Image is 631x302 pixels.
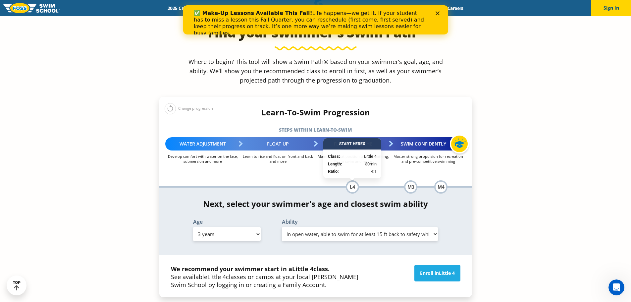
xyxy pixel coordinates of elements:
div: Flip to Breathe [316,137,391,151]
div: Swim Confidently [391,137,466,151]
strong: Length: [328,161,342,166]
p: See available classes or camps at your local [PERSON_NAME] Swim School by logging in or creating ... [171,265,362,289]
div: M4 [434,180,447,194]
p: Where to begin? This tool will show a Swim Path® based on your swimmer’s goal, age, and ability. ... [186,57,446,85]
label: Age [193,219,261,224]
span: X [363,142,365,146]
div: Float Up [240,137,316,151]
p: Learn to rise and float on front and back and more [240,154,316,164]
span: Little 4 [439,270,455,276]
a: About [PERSON_NAME] [289,5,351,11]
strong: We recommend your swimmer start in a class. [171,265,330,273]
div: M3 [404,180,417,194]
iframe: Intercom live chat [608,279,624,295]
span: 30min [365,161,377,167]
p: Master strong propulsion for recreation and pre-competitive swimming [391,154,466,164]
a: Swim Like [PERSON_NAME] [351,5,421,11]
p: Develop comfort with water on the face, submersion and more [165,154,240,164]
iframe: Intercom live chat banner [183,5,448,34]
div: Close [252,6,259,10]
p: Maintain a float position while breathing, flip to swim and more [316,154,391,164]
h5: Steps within Learn-to-Swim [159,125,472,135]
a: Careers [442,5,469,11]
a: Enroll inLittle 4 [414,265,460,281]
label: Ability [282,219,438,224]
strong: Ratio: [328,169,339,174]
h2: Find your swimmer's Swim Path [159,25,472,40]
h4: Next, select your swimmer's age and closest swim ability [159,199,472,209]
img: FOSS Swim School Logo [3,3,60,13]
div: Start Here [323,138,381,150]
h4: Learn-To-Swim Progression [159,108,472,117]
a: Blog [421,5,442,11]
a: 2025 Calendar [162,5,203,11]
div: Change progression [165,103,213,114]
span: Little 4 [207,273,226,281]
div: Life happens—we get it. If your student has to miss a lesson this Fall Quarter, you can reschedul... [11,5,244,31]
span: 4:1 [371,168,377,175]
b: ✅ Make-Up Lessons Available This Fall! [11,5,129,11]
div: TOP [13,280,21,291]
div: Water Adjustment [165,137,240,151]
span: Little 4 [292,265,313,273]
strong: Class: [328,154,340,159]
span: Little 4 [364,153,377,160]
div: L4 [346,180,359,194]
sup: ® [416,22,424,35]
a: Schools [203,5,231,11]
a: Swim Path® Program [231,5,289,11]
